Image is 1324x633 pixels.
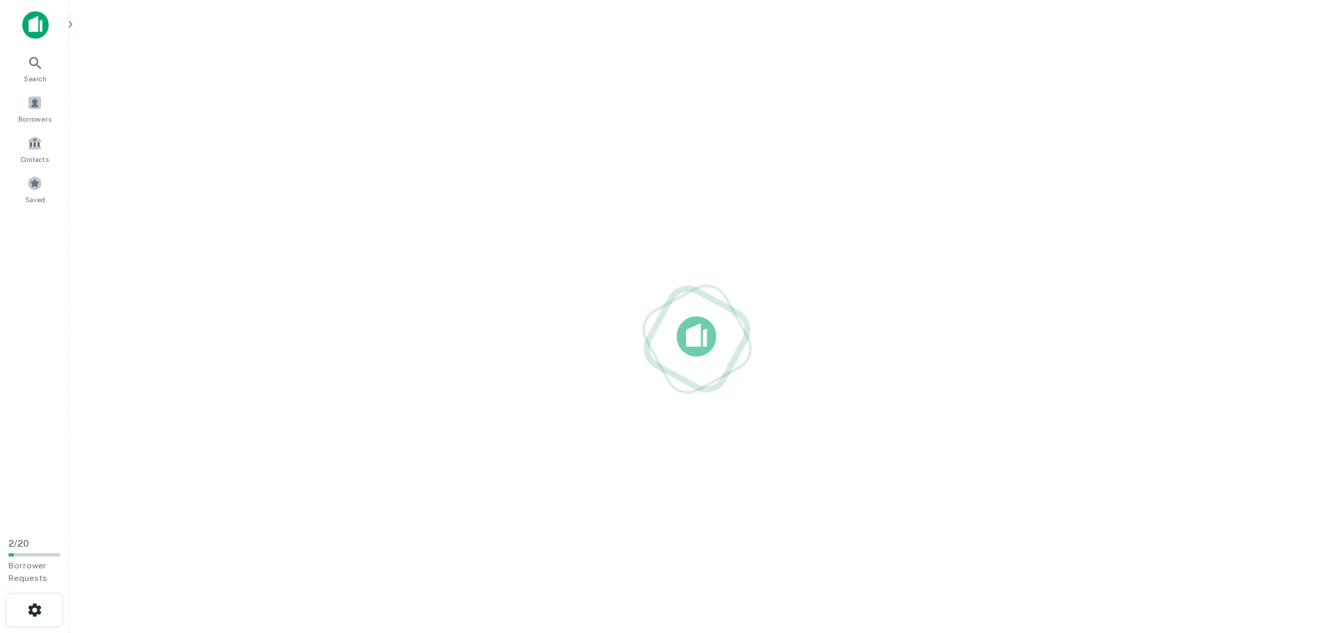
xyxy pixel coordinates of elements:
[4,170,65,208] a: Saved
[4,130,65,167] a: Contacts
[1254,522,1324,589] iframe: Chat Widget
[4,90,65,127] a: Borrowers
[25,194,45,205] span: Saved
[8,539,29,549] span: 2 / 20
[4,49,65,87] a: Search
[22,11,49,39] img: capitalize-icon.png
[21,154,49,165] span: Contacts
[18,113,51,124] span: Borrowers
[8,561,47,583] span: Borrower Requests
[24,73,47,84] span: Search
